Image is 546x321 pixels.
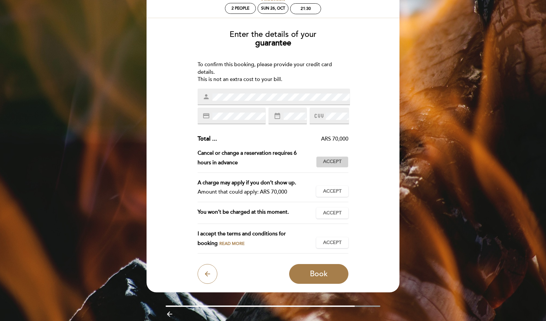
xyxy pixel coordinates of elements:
[198,187,311,197] div: Amount that could apply: ARS 70,000
[323,239,341,246] span: Accept
[198,135,217,142] span: Total ...
[166,310,174,318] i: arrow_backward
[203,93,210,100] i: person
[198,61,349,84] div: To confirm this booking, please provide your credit card details. This is not an extra cost to yo...
[261,6,285,11] div: Sun 26, Oct
[217,135,349,143] div: ARS 70,000
[255,38,291,48] b: guarantee
[316,156,348,168] button: Accept
[316,207,348,219] button: Accept
[198,264,217,284] button: arrow_back
[219,241,245,246] span: Read more
[323,188,341,195] span: Accept
[274,112,281,120] i: date_range
[230,30,316,39] span: Enter the details of your
[316,186,348,197] button: Accept
[198,229,316,248] div: I accept the terms and conditions for booking
[310,269,328,279] span: Book
[198,207,316,219] div: You won’t be charged at this moment.
[323,158,341,165] span: Accept
[198,148,316,168] div: Cancel or change a reservation requires 6 hours in advance
[198,178,311,188] div: A charge may apply if you don’t show up.
[232,6,249,11] span: 2 people
[323,210,341,217] span: Accept
[203,112,210,120] i: credit_card
[289,264,348,284] button: Book
[204,270,211,278] i: arrow_back
[301,6,311,11] div: 21:30
[316,237,348,248] button: Accept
